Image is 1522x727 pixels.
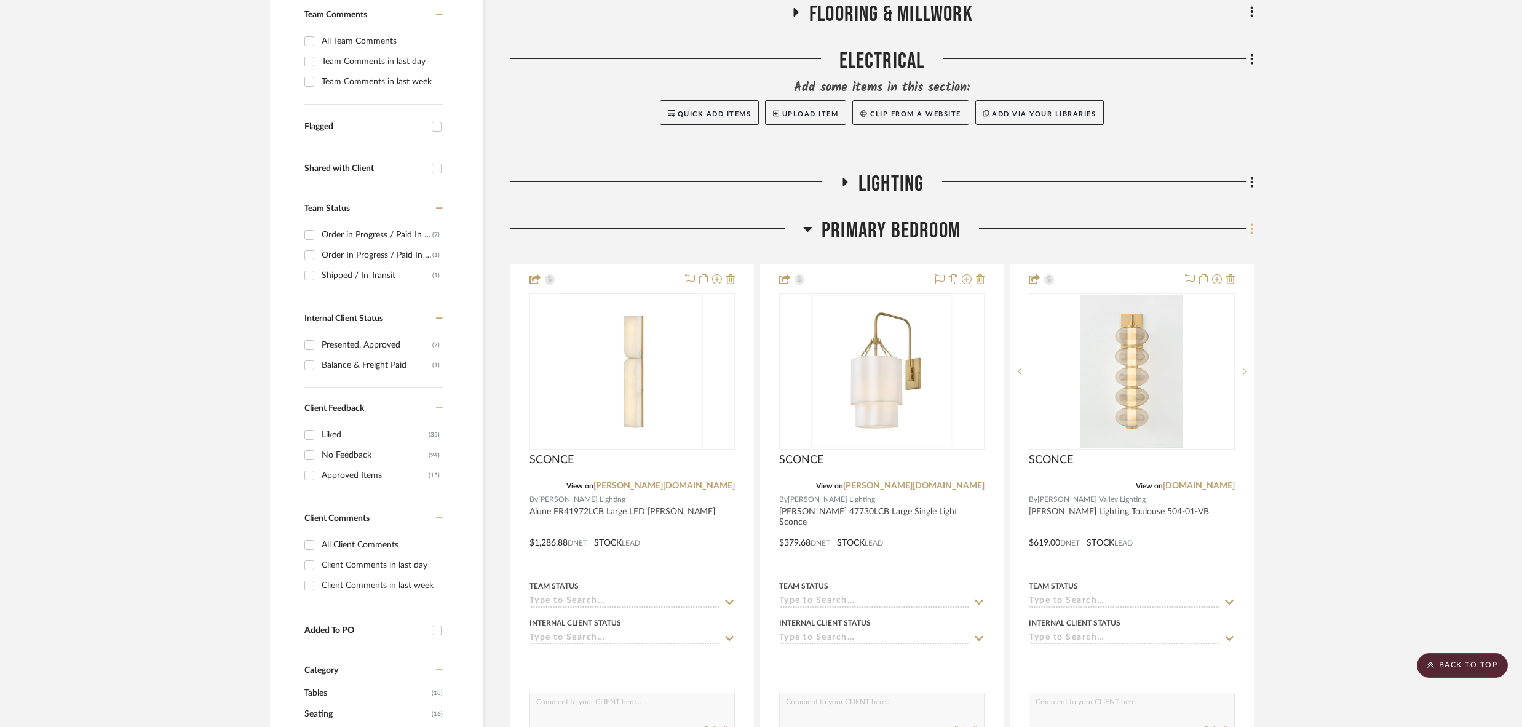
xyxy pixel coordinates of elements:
span: LIGHTING [858,171,924,197]
div: Liked [322,425,429,445]
span: SCONCE [1029,453,1073,467]
span: View on [816,482,843,490]
span: [PERSON_NAME] Valley Lighting [1037,494,1146,506]
button: Upload Item [765,100,846,125]
span: Seating [304,704,429,725]
div: No Feedback [322,445,429,465]
span: (16) [432,704,443,724]
span: Team Comments [304,10,367,19]
div: All Team Comments [322,31,440,51]
div: All Client Comments [322,535,440,555]
div: Client Comments in last week [322,576,440,595]
a: [DOMAIN_NAME] [1163,482,1235,490]
span: Internal Client Status [304,314,383,323]
span: Client Feedback [304,404,364,413]
span: SCONCE [529,453,574,467]
span: View on [566,482,593,490]
div: Approved Items [322,466,429,485]
span: By [1029,494,1037,506]
button: Clip from a website [852,100,969,125]
div: Team Status [529,581,579,592]
button: Add via your libraries [975,100,1104,125]
div: Team Comments in last week [322,72,440,92]
input: Type to Search… [779,633,970,645]
img: SCONCE [811,295,952,448]
span: Primary Bedroom [822,218,961,244]
div: (94) [429,445,440,465]
img: SCONCE [561,295,703,448]
div: Flagged [304,122,426,132]
div: Internal Client Status [1029,618,1120,629]
span: By [779,494,788,506]
input: Type to Search… [529,596,720,608]
span: (18) [432,683,443,703]
a: [PERSON_NAME][DOMAIN_NAME] [593,482,735,490]
span: View on [1136,482,1163,490]
span: By [529,494,538,506]
input: Type to Search… [779,596,970,608]
div: (7) [432,225,440,245]
div: (35) [429,425,440,445]
div: Shared with Client [304,164,426,174]
div: 0 [1029,294,1234,449]
span: Category [304,665,338,676]
div: Team Comments in last day [322,52,440,71]
div: (1) [432,356,440,375]
div: Team Status [1029,581,1078,592]
div: (1) [432,245,440,265]
div: Added To PO [304,626,426,636]
div: (15) [429,466,440,485]
a: [PERSON_NAME][DOMAIN_NAME] [843,482,985,490]
div: Team Status [779,581,828,592]
div: Balance & Freight Paid [322,356,432,375]
span: SCONCE [779,453,823,467]
div: Order in Progress / Paid In Full / Freight Due to Ship [322,225,432,245]
div: Client Comments in last day [322,555,440,575]
div: (1) [432,266,440,285]
button: Quick Add Items [660,100,759,125]
div: Presented, Approved [322,335,432,355]
input: Type to Search… [1029,633,1219,645]
span: Client Comments [304,514,370,523]
scroll-to-top-button: BACK TO TOP [1417,653,1508,678]
img: SCONCE [1080,295,1183,448]
div: Add some items in this section: [510,79,1254,97]
div: (7) [432,335,440,355]
div: Internal Client Status [779,618,871,629]
span: FLOORING & MILLWORK [809,1,973,28]
span: Team Status [304,204,350,213]
input: Type to Search… [529,633,720,645]
span: Tables [304,683,429,704]
span: Quick Add Items [678,111,751,117]
div: Order In Progress / Paid In Full w/ Freight, No Balance due [322,245,432,265]
span: [PERSON_NAME] Lighting [538,494,625,506]
div: Internal Client Status [529,618,621,629]
span: [PERSON_NAME] Lighting [788,494,875,506]
div: Shipped / In Transit [322,266,432,285]
input: Type to Search… [1029,596,1219,608]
